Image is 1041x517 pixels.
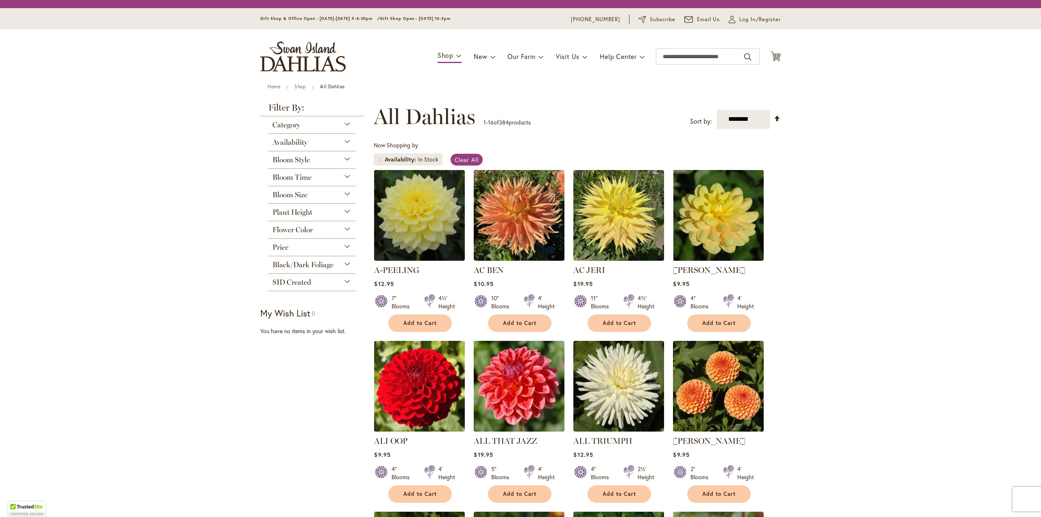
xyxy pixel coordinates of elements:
[374,170,465,261] img: A-Peeling
[744,50,751,63] button: Search
[374,341,465,432] img: ALI OOP
[374,436,407,446] a: ALI OOP
[388,314,452,332] button: Add to Cart
[702,491,736,497] span: Add to Cart
[588,485,651,503] button: Add to Cart
[591,294,614,310] div: 11" Blooms
[650,15,675,24] span: Subscribe
[474,425,564,433] a: ALL THAT JAZZ
[573,280,592,288] span: $19.95
[507,52,535,61] span: Our Farm
[488,314,551,332] button: Add to Cart
[438,465,455,481] div: 4' Height
[474,170,564,261] img: AC BEN
[638,294,654,310] div: 4½' Height
[488,118,494,126] span: 16
[272,138,307,147] span: Availability
[687,485,751,503] button: Add to Cart
[272,278,311,287] span: SID Created
[8,502,46,517] div: TrustedSite Certified
[272,120,300,129] span: Category
[499,118,509,126] span: 384
[474,341,564,432] img: ALL THAT JAZZ
[673,280,689,288] span: $9.95
[573,255,664,262] a: AC Jeri
[374,425,465,433] a: ALI OOP
[673,425,764,433] a: AMBER QUEEN
[600,52,637,61] span: Help Center
[488,485,551,503] button: Add to Cart
[294,83,306,89] a: Shop
[260,41,346,72] a: store logo
[673,451,689,458] span: $9.95
[573,341,664,432] img: ALL TRIUMPH
[272,225,313,234] span: Flower Color
[729,15,781,24] a: Log In/Register
[491,294,514,310] div: 10" Blooms
[374,105,475,129] span: All Dahlias
[588,314,651,332] button: Add to Cart
[474,436,537,446] a: ALL THAT JAZZ
[690,465,713,481] div: 2" Blooms
[374,265,419,275] a: A-PEELING
[474,52,487,61] span: New
[260,103,364,116] strong: Filter By:
[573,451,593,458] span: $12.95
[638,15,675,24] a: Subscribe
[403,491,437,497] span: Add to Cart
[673,255,764,262] a: AHOY MATEY
[374,451,390,458] span: $9.95
[573,425,664,433] a: ALL TRIUMPH
[503,491,536,497] span: Add to Cart
[455,156,479,164] span: Clear All
[474,451,493,458] span: $19.95
[538,294,555,310] div: 4' Height
[739,15,781,24] span: Log In/Register
[474,265,504,275] a: AC BEN
[378,157,383,162] a: Remove Availability In Stock
[483,118,486,126] span: 1
[690,114,712,129] label: Sort by:
[320,83,345,89] strong: All Dahlias
[388,485,452,503] button: Add to Cart
[260,327,369,335] div: You have no items in your wish list.
[374,255,465,262] a: A-Peeling
[374,280,394,288] span: $12.95
[474,255,564,262] a: AC BEN
[737,465,754,481] div: 4' Height
[260,307,310,319] strong: My Wish List
[474,280,493,288] span: $10.95
[392,465,414,481] div: 4" Blooms
[272,243,288,252] span: Price
[438,51,453,59] span: Shop
[374,141,418,149] span: Now Shopping by
[737,294,754,310] div: 4' Height
[418,155,438,164] div: In Stock
[673,341,764,432] img: AMBER QUEEN
[603,491,636,497] span: Add to Cart
[673,170,764,261] img: AHOY MATEY
[380,16,451,21] span: Gift Shop Open - [DATE] 10-3pm
[451,154,483,166] a: Clear All
[503,320,536,327] span: Add to Cart
[673,265,745,275] a: [PERSON_NAME]
[603,320,636,327] span: Add to Cart
[438,294,455,310] div: 4½' Height
[392,294,414,310] div: 7" Blooms
[272,190,307,199] span: Bloom Size
[690,294,713,310] div: 4" Blooms
[538,465,555,481] div: 4' Height
[571,15,620,24] a: [PHONE_NUMBER]
[573,170,664,261] img: AC Jeri
[684,15,720,24] a: Email Us
[702,320,736,327] span: Add to Cart
[272,155,310,164] span: Bloom Style
[573,436,632,446] a: ALL TRIUMPH
[697,15,720,24] span: Email Us
[483,116,531,129] p: - of products
[687,314,751,332] button: Add to Cart
[272,208,312,217] span: Plant Height
[268,83,280,89] a: Home
[272,173,311,182] span: Bloom Time
[272,260,333,269] span: Black/Dark Foliage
